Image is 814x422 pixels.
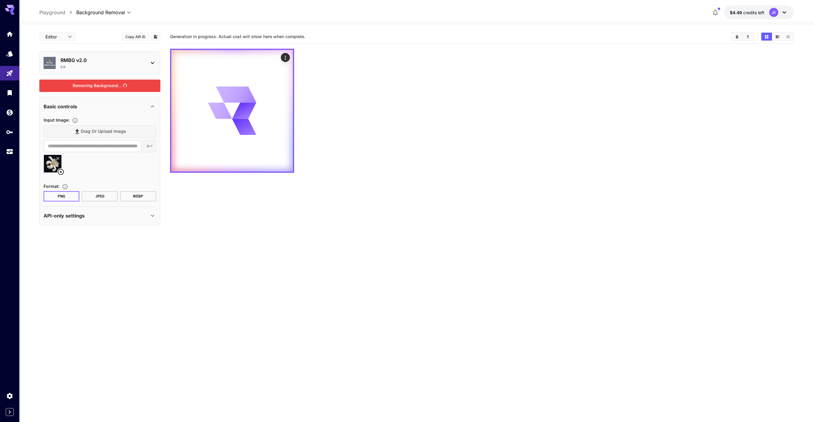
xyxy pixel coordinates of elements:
[6,128,13,136] div: API Keys
[44,64,55,67] span: NSFW Content
[45,34,64,40] span: Editor
[761,32,794,41] div: Show images in grid viewShow images in video viewShow images in list view
[730,10,743,15] span: $4.49
[6,30,13,38] div: Home
[6,408,14,416] button: Expand sidebar
[743,33,753,41] button: Download All
[39,9,76,16] nav: breadcrumb
[70,117,80,123] button: Specifies the input image to be processed.
[6,50,13,57] div: Models
[743,10,764,15] span: credits left
[44,99,156,114] div: Basic controls
[60,184,71,190] button: Choose the file format for the output image.
[170,34,305,39] span: Generation in progress. Actual cost will show here when complete.
[49,60,51,62] span: ⚠️
[44,117,70,123] span: Input Image :
[122,32,149,41] button: Copy AIR ID
[724,5,794,19] button: $4.49309JK
[82,191,118,201] button: JPEG
[153,33,158,40] button: Add to library
[281,53,290,62] div: Actions
[6,148,13,155] div: Usage
[61,57,144,64] p: RMBG v2.0
[44,208,156,223] div: API-only settings
[761,33,772,41] button: Show images in grid view
[6,109,13,116] div: Wallet
[769,8,778,17] div: JK
[732,33,742,41] button: Clear Images
[44,191,80,201] button: PNG
[46,62,53,64] span: Warning:
[783,33,793,41] button: Show images in list view
[44,184,60,189] span: Format :
[44,103,77,110] p: Basic controls
[731,32,754,41] div: Clear ImagesDownload All
[120,191,156,201] button: WEBP
[44,212,85,219] p: API-only settings
[39,9,65,16] a: Playground
[76,9,125,16] span: Background Removal
[44,54,156,72] div: ⚠️Warning:NSFW ContentRMBG v2.02.0
[6,70,13,77] div: Playground
[6,89,13,97] div: Library
[730,9,764,16] div: $4.49309
[6,392,13,400] div: Settings
[772,33,783,41] button: Show images in video view
[61,65,65,69] p: 2.0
